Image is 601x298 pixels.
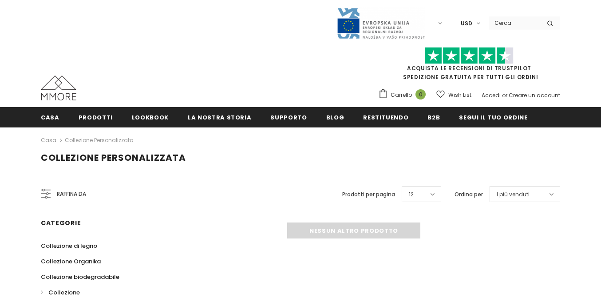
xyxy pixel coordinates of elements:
img: Fidati di Pilot Stars [425,47,514,64]
a: Javni Razpis [336,19,425,27]
input: Search Site [489,16,540,29]
label: Ordina per [455,190,483,199]
a: supporto [270,107,307,127]
span: Blog [326,113,344,122]
a: Casa [41,135,56,146]
a: Acquista le recensioni di TrustPilot [407,64,531,72]
a: Lookbook [132,107,169,127]
a: Collezione personalizzata [65,136,134,144]
span: USD [461,19,472,28]
span: Raffina da [57,189,86,199]
a: Casa [41,107,59,127]
a: La nostra storia [188,107,251,127]
a: Collezione di legno [41,238,97,254]
a: Blog [326,107,344,127]
span: La nostra storia [188,113,251,122]
a: Collezione biodegradabile [41,269,119,285]
span: 12 [409,190,414,199]
span: Collezione Organika [41,257,101,266]
img: Javni Razpis [336,7,425,40]
a: Restituendo [363,107,408,127]
span: Collezione personalizzata [41,151,186,164]
span: Lookbook [132,113,169,122]
span: supporto [270,113,307,122]
span: SPEDIZIONE GRATUITA PER TUTTI GLI ORDINI [378,51,560,81]
span: 0 [415,89,426,99]
a: Carrello 0 [378,88,430,102]
span: Restituendo [363,113,408,122]
a: Accedi [482,91,501,99]
span: or [502,91,507,99]
span: Categorie [41,219,81,227]
a: Segui il tuo ordine [459,107,527,127]
img: Casi MMORE [41,75,76,100]
span: Collezione di legno [41,242,97,250]
a: Creare un account [509,91,560,99]
a: Wish List [436,87,471,103]
span: Collezione biodegradabile [41,273,119,281]
label: Prodotti per pagina [342,190,395,199]
span: B2B [427,113,440,122]
span: Prodotti [79,113,113,122]
span: I più venduti [497,190,530,199]
a: Prodotti [79,107,113,127]
span: Segui il tuo ordine [459,113,527,122]
span: Wish List [448,91,471,99]
a: Collezione Organika [41,254,101,269]
span: Casa [41,113,59,122]
a: B2B [427,107,440,127]
span: Carrello [391,91,412,99]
